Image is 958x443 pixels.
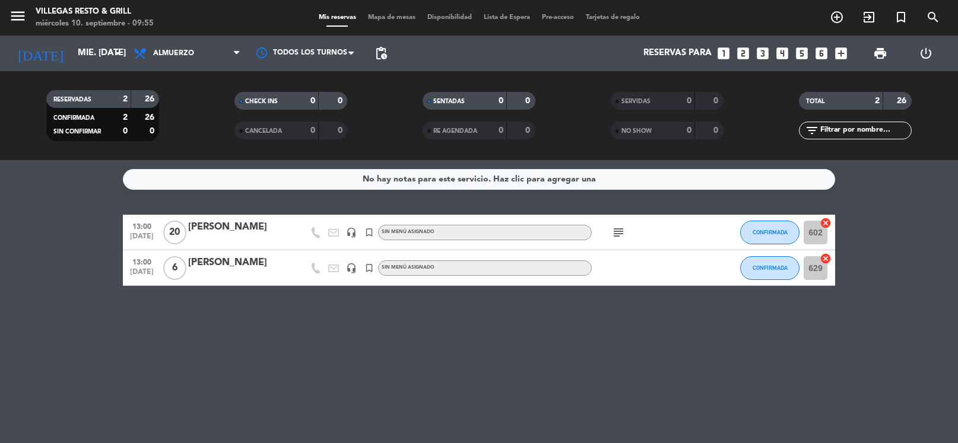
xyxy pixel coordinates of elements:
[805,123,819,138] i: filter_list
[775,46,790,61] i: looks_4
[245,98,278,104] span: CHECK INS
[163,221,186,244] span: 20
[36,18,154,30] div: miércoles 10. septiembre - 09:55
[478,14,536,21] span: Lista de Espera
[53,115,94,121] span: CONFIRMADA
[364,227,375,238] i: turned_in_not
[163,256,186,280] span: 6
[819,124,911,137] input: Filtrar por nombre...
[145,113,157,122] strong: 26
[338,97,345,105] strong: 0
[9,7,27,25] i: menu
[740,221,800,244] button: CONFIRMADA
[145,95,157,103] strong: 26
[110,46,125,60] i: arrow_drop_down
[820,217,832,229] i: cancel
[806,98,824,104] span: TOTAL
[53,97,91,103] span: RESERVADAS
[338,126,345,135] strong: 0
[127,268,157,282] span: [DATE]
[833,46,849,61] i: add_box
[382,230,434,234] span: Sin menú asignado
[433,128,477,134] span: RE AGENDADA
[53,129,101,135] span: SIN CONFIRMAR
[127,254,157,268] span: 13:00
[188,219,289,235] div: [PERSON_NAME]
[903,36,950,71] div: LOG OUT
[364,263,375,273] i: turned_in_not
[153,49,194,58] span: Almuerzo
[499,97,503,105] strong: 0
[362,14,421,21] span: Mapa de mesas
[820,253,832,264] i: cancel
[123,95,128,103] strong: 2
[313,14,362,21] span: Mis reservas
[753,264,788,271] span: CONFIRMADA
[873,46,887,60] span: print
[919,46,933,60] i: power_settings_new
[245,128,282,134] span: CANCELADA
[687,97,691,105] strong: 0
[346,227,357,238] i: headset_mic
[580,14,646,21] span: Tarjetas de regalo
[150,127,157,135] strong: 0
[716,46,731,61] i: looks_one
[621,128,652,134] span: NO SHOW
[621,98,651,104] span: SERVIDAS
[346,263,357,273] i: headset_mic
[875,97,880,105] strong: 2
[9,40,72,66] i: [DATE]
[643,48,712,59] span: Reservas para
[894,10,908,24] i: turned_in_not
[611,225,626,240] i: subject
[123,127,128,135] strong: 0
[127,232,157,246] span: [DATE]
[188,255,289,270] div: [PERSON_NAME]
[127,219,157,232] span: 13:00
[926,10,940,24] i: search
[740,256,800,280] button: CONFIRMADA
[713,126,721,135] strong: 0
[36,6,154,18] div: Villegas Resto & Grill
[735,46,751,61] i: looks_two
[363,173,596,186] div: No hay notas para este servicio. Haz clic para agregar una
[814,46,829,61] i: looks_6
[525,97,532,105] strong: 0
[499,126,503,135] strong: 0
[123,113,128,122] strong: 2
[374,46,388,60] span: pending_actions
[753,229,788,235] span: CONFIRMADA
[310,97,315,105] strong: 0
[421,14,478,21] span: Disponibilidad
[433,98,465,104] span: SENTADAS
[536,14,580,21] span: Pre-acceso
[830,10,844,24] i: add_circle_outline
[310,126,315,135] strong: 0
[755,46,770,61] i: looks_3
[382,265,434,270] span: Sin menú asignado
[525,126,532,135] strong: 0
[687,126,691,135] strong: 0
[862,10,876,24] i: exit_to_app
[713,97,721,105] strong: 0
[794,46,810,61] i: looks_5
[897,97,909,105] strong: 26
[9,7,27,29] button: menu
